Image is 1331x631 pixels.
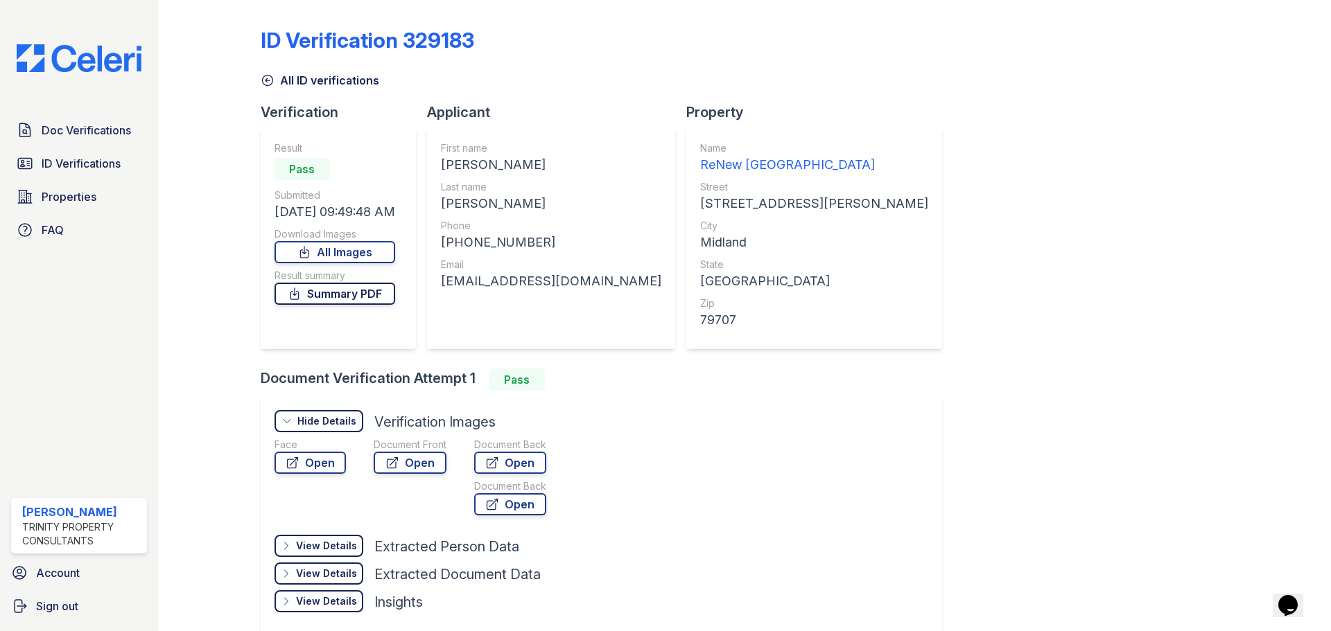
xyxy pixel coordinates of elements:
[275,188,395,202] div: Submitted
[474,452,546,474] a: Open
[11,150,147,177] a: ID Verifications
[36,565,80,581] span: Account
[296,594,357,608] div: View Details
[427,103,686,122] div: Applicant
[374,565,541,584] div: Extracted Document Data
[1273,576,1317,617] iframe: chat widget
[441,155,661,175] div: [PERSON_NAME]
[474,438,546,452] div: Document Back
[6,592,153,620] a: Sign out
[11,216,147,244] a: FAQ
[42,188,96,205] span: Properties
[374,592,423,612] div: Insights
[374,438,446,452] div: Document Front
[700,296,928,310] div: Zip
[441,180,661,194] div: Last name
[42,122,131,139] span: Doc Verifications
[275,269,395,283] div: Result summary
[36,598,78,614] span: Sign out
[700,233,928,252] div: Midland
[700,194,928,213] div: [STREET_ADDRESS][PERSON_NAME]
[275,283,395,305] a: Summary PDF
[700,141,928,175] a: Name ReNew [GEOGRAPHIC_DATA]
[374,412,496,432] div: Verification Images
[275,158,330,180] div: Pass
[700,141,928,155] div: Name
[42,222,64,238] span: FAQ
[700,155,928,175] div: ReNew [GEOGRAPHIC_DATA]
[275,202,395,222] div: [DATE] 09:49:48 AM
[374,537,519,556] div: Extracted Person Data
[275,227,395,241] div: Download Images
[700,219,928,233] div: City
[11,183,147,211] a: Properties
[441,219,661,233] div: Phone
[261,103,427,122] div: Verification
[474,493,546,515] a: Open
[374,452,446,474] a: Open
[489,368,545,391] div: Pass
[275,141,395,155] div: Result
[700,258,928,272] div: State
[22,504,141,520] div: [PERSON_NAME]
[6,559,153,587] a: Account
[275,438,346,452] div: Face
[441,141,661,155] div: First name
[296,539,357,553] div: View Details
[700,180,928,194] div: Street
[6,44,153,72] img: CE_Logo_Blue-a8612792a0a2168367f1c8372b55b34899dd931a85d93a1a3d3e32e68fde9ad4.png
[297,414,356,428] div: Hide Details
[441,258,661,272] div: Email
[22,520,141,548] div: Trinity Property Consultants
[261,368,953,391] div: Document Verification Attempt 1
[275,241,395,263] a: All Images
[11,116,147,144] a: Doc Verifications
[686,103,953,122] div: Property
[441,194,661,213] div: [PERSON_NAME]
[441,233,661,252] div: [PHONE_NUMBER]
[261,72,379,89] a: All ID verifications
[700,310,928,330] div: 79707
[261,28,474,53] div: ID Verification 329183
[700,272,928,291] div: [GEOGRAPHIC_DATA]
[474,479,546,493] div: Document Back
[275,452,346,474] a: Open
[441,272,661,291] div: [EMAIL_ADDRESS][DOMAIN_NAME]
[296,567,357,580] div: View Details
[42,155,121,172] span: ID Verifications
